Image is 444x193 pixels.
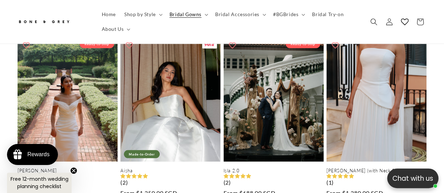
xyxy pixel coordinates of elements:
[124,11,156,18] span: Shop by Style
[366,14,382,29] summary: Search
[98,22,133,36] summary: About Us
[211,7,269,22] summary: Bridal Accessories
[328,38,342,52] button: Add to wishlist
[18,167,118,173] a: [PERSON_NAME]
[120,167,220,173] a: Aisha
[308,7,348,22] a: Bridal Try-on
[122,38,136,52] button: Add to wishlist
[102,11,116,18] span: Home
[19,38,33,52] button: Add to wishlist
[387,173,438,184] p: Chat with us
[11,175,68,190] span: Free 12-month wedding planning checklist
[27,151,49,158] div: Rewards
[387,168,438,188] button: Open chatbox
[312,11,344,18] span: Bridal Try-on
[326,167,426,173] a: [PERSON_NAME] (with Neck Scarf)
[102,26,124,32] span: About Us
[215,11,259,18] span: Bridal Accessories
[225,38,239,52] button: Add to wishlist
[165,7,211,22] summary: Bridal Gowns
[7,173,72,193] div: Free 12-month wedding planning checklistClose teaser
[120,7,165,22] summary: Shop by Style
[98,7,120,22] a: Home
[15,13,91,30] a: Bone and Grey Bridal
[70,167,77,174] button: Close teaser
[170,11,201,18] span: Bridal Gowns
[18,16,70,28] img: Bone and Grey Bridal
[269,7,308,22] summary: #BGBrides
[224,167,324,173] a: Isla 2.0
[273,11,298,18] span: #BGBrides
